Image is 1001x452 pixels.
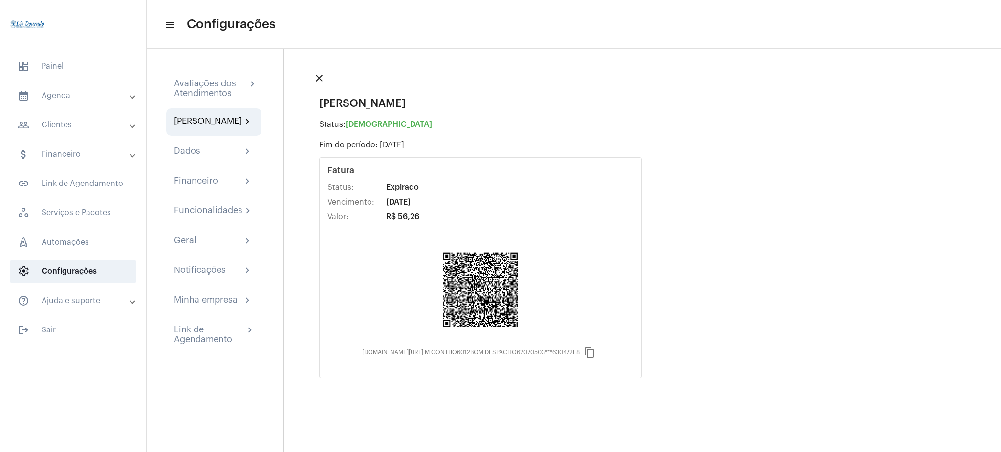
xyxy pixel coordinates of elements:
mat-panel-title: Ajuda e suporte [18,295,131,307]
mat-icon: close [313,72,325,84]
div: Funcionalidades [174,205,242,217]
mat-icon: sidenav icon [18,119,29,131]
div: [PERSON_NAME] [174,116,242,128]
mat-expansion-panel-header: sidenav iconAjuda e suporte [6,289,146,312]
span: sidenav icon [18,61,29,72]
span: Configurações [10,260,136,283]
div: Avaliações dos Atendimentos [174,79,247,98]
span: sidenav icon [18,266,29,277]
mat-panel-title: Clientes [18,119,131,131]
img: 4c910ca3-f26c-c648-53c7-1a2041c6e520.jpg [8,5,47,44]
mat-panel-title: Financeiro [18,148,131,160]
mat-icon: chevron_right [242,176,254,187]
div: Fatura [327,165,633,175]
span: Vencimento: [327,198,386,206]
mat-icon: sidenav icon [18,178,29,189]
div: Financeiro [174,176,218,187]
div: Link de Agendamento [174,325,244,344]
div: Notificações [174,265,226,277]
mat-icon: chevron_right [242,235,254,247]
span: [DATE] [386,198,411,206]
mat-icon: chevron_right [242,116,254,128]
mat-icon: chevron_right [242,146,254,158]
div: [DOMAIN_NAME][URL] M GONTIJO6012BOM DESPACHO62070503***630472F8 [362,343,599,362]
mat-icon: chevron_right [247,79,254,90]
mat-expansion-panel-header: sidenav iconClientes [6,113,146,137]
span: Serviços e Pacotes [10,201,136,225]
span: Painel [10,55,136,78]
div: [PERSON_NAME] [319,98,642,109]
mat-icon: sidenav icon [18,295,29,307]
mat-icon: sidenav icon [164,19,174,31]
div: Dados [174,146,200,158]
mat-expansion-panel-header: sidenav iconAgenda [6,84,146,107]
span: Automações [10,230,136,254]
mat-icon: sidenav icon [18,148,29,160]
mat-panel-title: Agenda [18,90,131,102]
span: Status: [327,183,386,192]
div: Geral [174,235,196,247]
mat-icon: chevron_right [244,325,254,336]
span: Configurações [187,17,276,32]
mat-icon: chevron_right [242,295,254,307]
div: Minha empresa [174,295,238,307]
span: Valor: [327,212,386,221]
img: QR Code [432,241,529,339]
mat-expansion-panel-header: sidenav iconFinanceiro [6,143,146,166]
mat-icon: sidenav icon [18,324,29,336]
mat-icon: content_copy [584,347,595,358]
div: Fim do período: [DATE] [319,141,642,149]
div: Status: [319,120,642,129]
mat-icon: sidenav icon [18,90,29,102]
span: Link de Agendamento [10,172,136,195]
span: Sair [10,318,136,342]
span: Expirado [386,183,419,192]
span: [DEMOGRAPHIC_DATA] [346,121,432,128]
mat-icon: chevron_right [242,265,254,277]
span: sidenav icon [18,207,29,219]
mat-icon: chevron_right [242,205,254,217]
span: R$ 56,26 [386,212,419,221]
span: sidenav icon [18,236,29,248]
